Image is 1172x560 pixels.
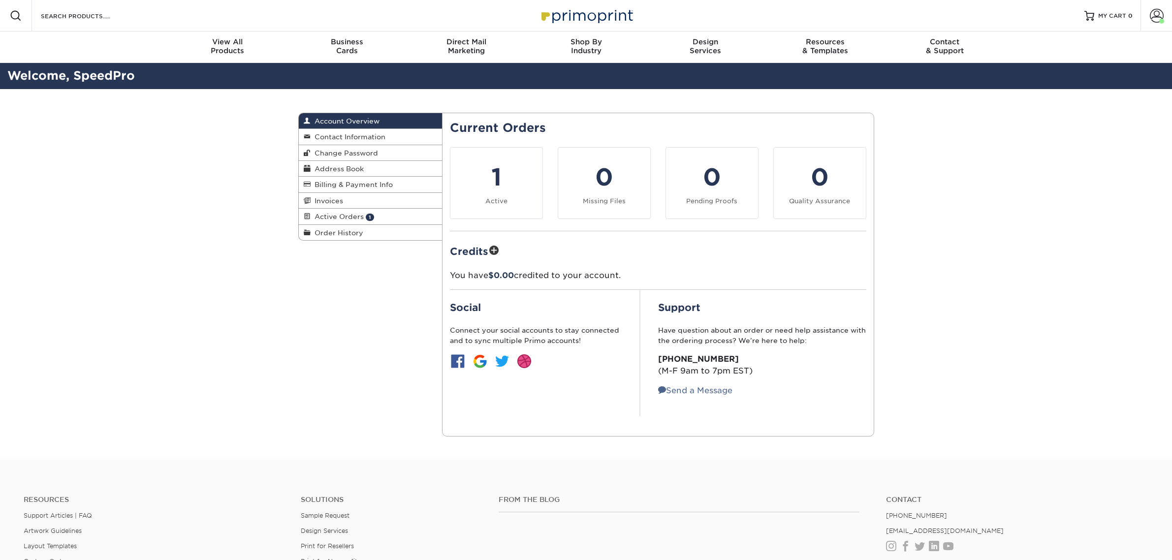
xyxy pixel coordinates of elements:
[658,302,866,313] h2: Support
[299,161,443,177] a: Address Book
[1128,12,1133,19] span: 0
[168,31,287,63] a: View AllProducts
[646,37,765,46] span: Design
[672,159,752,195] div: 0
[488,271,514,280] span: $0.00
[765,37,885,46] span: Resources
[658,386,732,395] a: Send a Message
[450,121,866,135] h2: Current Orders
[558,147,651,219] a: 0 Missing Files
[311,213,364,220] span: Active Orders
[658,325,866,345] p: Have question about an order or need help assistance with the ordering process? We’re here to help:
[407,31,526,63] a: Direct MailMarketing
[564,159,644,195] div: 0
[24,527,82,534] a: Artwork Guidelines
[499,496,860,504] h4: From the Blog
[407,37,526,55] div: Marketing
[658,354,739,364] strong: [PHONE_NUMBER]
[450,302,622,313] h2: Social
[472,353,488,369] img: btn-google.jpg
[450,147,543,219] a: 1 Active
[168,37,287,46] span: View All
[311,149,378,157] span: Change Password
[583,197,626,205] small: Missing Files
[789,197,850,205] small: Quality Assurance
[1098,12,1126,20] span: MY CART
[407,37,526,46] span: Direct Mail
[311,165,364,173] span: Address Book
[450,353,466,369] img: btn-facebook.jpg
[526,31,646,63] a: Shop ByIndustry
[765,31,885,63] a: Resources& Templates
[366,214,374,221] span: 1
[299,177,443,192] a: Billing & Payment Info
[773,147,866,219] a: 0 Quality Assurance
[886,496,1148,504] a: Contact
[301,512,349,519] a: Sample Request
[456,159,537,195] div: 1
[885,31,1005,63] a: Contact& Support
[450,325,622,345] p: Connect your social accounts to stay connected and to sync multiple Primo accounts!
[526,37,646,55] div: Industry
[168,37,287,55] div: Products
[311,181,393,188] span: Billing & Payment Info
[526,37,646,46] span: Shop By
[287,37,407,55] div: Cards
[301,527,348,534] a: Design Services
[665,147,759,219] a: 0 Pending Proofs
[886,527,1004,534] a: [EMAIL_ADDRESS][DOMAIN_NAME]
[311,197,343,205] span: Invoices
[24,512,92,519] a: Support Articles | FAQ
[494,353,510,369] img: btn-twitter.jpg
[885,37,1005,55] div: & Support
[287,37,407,46] span: Business
[886,512,947,519] a: [PHONE_NUMBER]
[658,353,866,377] p: (M-F 9am to 7pm EST)
[646,37,765,55] div: Services
[299,193,443,209] a: Invoices
[299,209,443,224] a: Active Orders 1
[450,270,866,281] p: You have credited to your account.
[450,243,866,258] h2: Credits
[301,496,484,504] h4: Solutions
[287,31,407,63] a: BusinessCards
[485,197,507,205] small: Active
[299,145,443,161] a: Change Password
[24,542,77,550] a: Layout Templates
[40,10,136,22] input: SEARCH PRODUCTS.....
[299,113,443,129] a: Account Overview
[301,542,354,550] a: Print for Resellers
[299,225,443,240] a: Order History
[885,37,1005,46] span: Contact
[686,197,737,205] small: Pending Proofs
[299,129,443,145] a: Contact Information
[24,496,286,504] h4: Resources
[516,353,532,369] img: btn-dribbble.jpg
[765,37,885,55] div: & Templates
[780,159,860,195] div: 0
[537,5,635,26] img: Primoprint
[311,117,380,125] span: Account Overview
[311,229,363,237] span: Order History
[311,133,385,141] span: Contact Information
[646,31,765,63] a: DesignServices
